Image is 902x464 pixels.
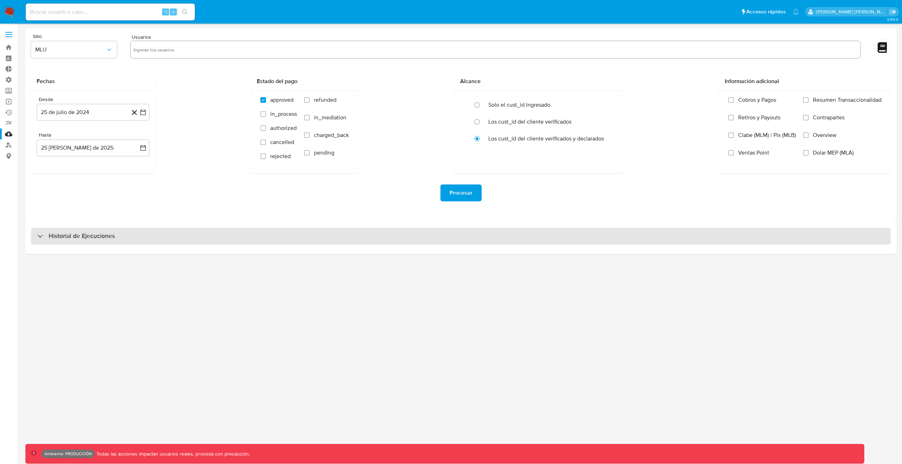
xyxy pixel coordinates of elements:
[746,8,786,15] span: Accesos rápidos
[793,9,799,15] a: Notificaciones
[889,8,897,15] a: Salir
[44,452,92,455] p: Ambiente: PRODUCCIÓN
[163,8,168,15] span: ⌥
[172,8,174,15] span: s
[178,7,192,17] button: search-icon
[26,7,195,17] input: Buscar usuario o caso...
[816,8,887,15] p: edwin.alonso@mercadolibre.com.co
[95,451,250,457] p: Todas las acciones impactan usuarios reales, proceda con precaución.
